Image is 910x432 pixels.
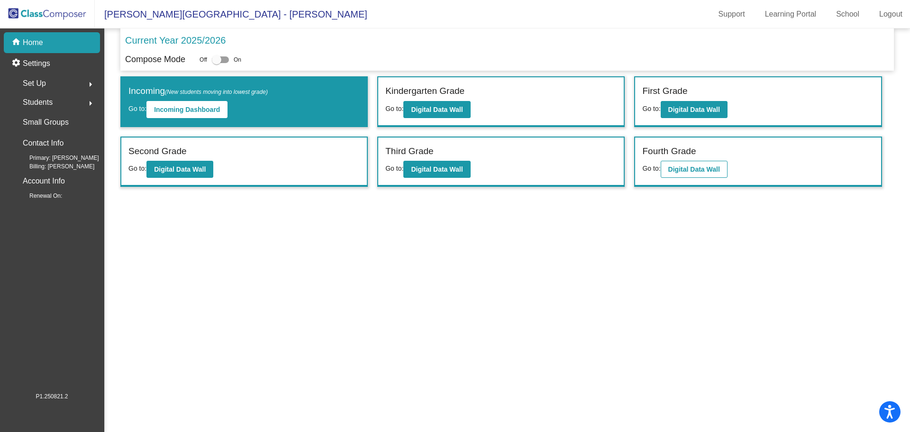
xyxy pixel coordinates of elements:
button: Digital Data Wall [661,161,728,178]
span: Go to: [642,165,660,172]
a: Logout [872,7,910,22]
span: Billing: [PERSON_NAME] [14,162,94,171]
p: Home [23,37,43,48]
span: [PERSON_NAME][GEOGRAPHIC_DATA] - [PERSON_NAME] [95,7,367,22]
label: Incoming [128,84,268,98]
p: Compose Mode [125,53,185,66]
span: Go to: [385,165,403,172]
p: Settings [23,58,50,69]
span: Go to: [385,105,403,112]
button: Digital Data Wall [403,161,470,178]
label: Third Grade [385,145,433,158]
label: Kindergarten Grade [385,84,464,98]
b: Digital Data Wall [668,165,720,173]
span: Go to: [128,165,146,172]
a: School [828,7,867,22]
a: Support [711,7,753,22]
span: Go to: [642,105,660,112]
mat-icon: arrow_right [85,98,96,109]
label: First Grade [642,84,687,98]
b: Digital Data Wall [411,106,463,113]
b: Digital Data Wall [668,106,720,113]
span: Go to: [128,105,146,112]
label: Second Grade [128,145,187,158]
p: Contact Info [23,137,64,150]
mat-icon: home [11,37,23,48]
mat-icon: arrow_right [85,79,96,90]
p: Account Info [23,175,65,188]
span: Off [200,55,207,64]
span: Primary: [PERSON_NAME] [14,154,99,162]
button: Digital Data Wall [146,161,213,178]
button: Incoming Dashboard [146,101,227,118]
span: (New students moving into lowest grade) [165,89,268,95]
span: Set Up [23,77,46,90]
label: Fourth Grade [642,145,696,158]
button: Digital Data Wall [661,101,728,118]
span: On [234,55,241,64]
p: Current Year 2025/2026 [125,33,226,47]
p: Small Groups [23,116,69,129]
b: Digital Data Wall [154,165,206,173]
button: Digital Data Wall [403,101,470,118]
mat-icon: settings [11,58,23,69]
b: Incoming Dashboard [154,106,220,113]
span: Renewal On: [14,192,62,200]
b: Digital Data Wall [411,165,463,173]
span: Students [23,96,53,109]
a: Learning Portal [757,7,824,22]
